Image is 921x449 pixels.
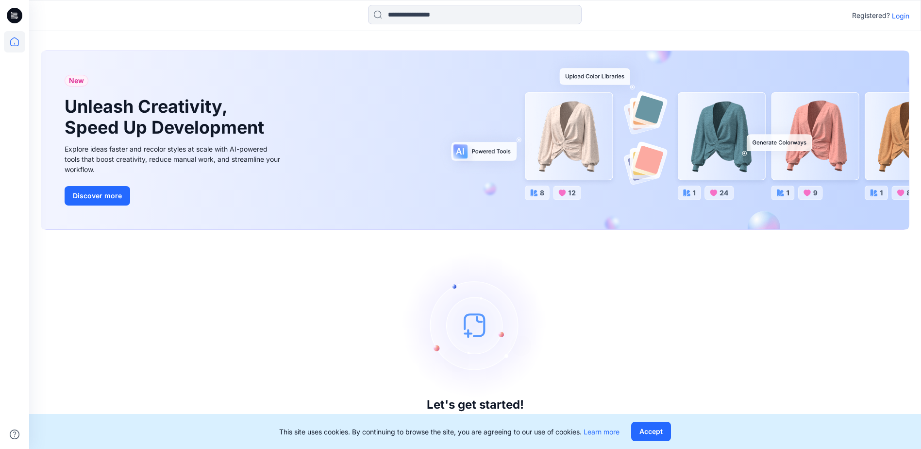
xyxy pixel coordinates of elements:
h1: Unleash Creativity, Speed Up Development [65,96,268,138]
button: Discover more [65,186,130,206]
p: Login [892,11,909,21]
span: New [69,75,84,86]
a: Learn more [584,428,620,436]
p: Registered? [852,10,890,21]
img: empty-state-image.svg [402,252,548,398]
button: Accept [631,422,671,441]
div: Explore ideas faster and recolor styles at scale with AI-powered tools that boost creativity, red... [65,144,283,174]
h3: Let's get started! [427,398,524,412]
p: This site uses cookies. By continuing to browse the site, you are agreeing to our use of cookies. [279,427,620,437]
a: Discover more [65,186,283,206]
